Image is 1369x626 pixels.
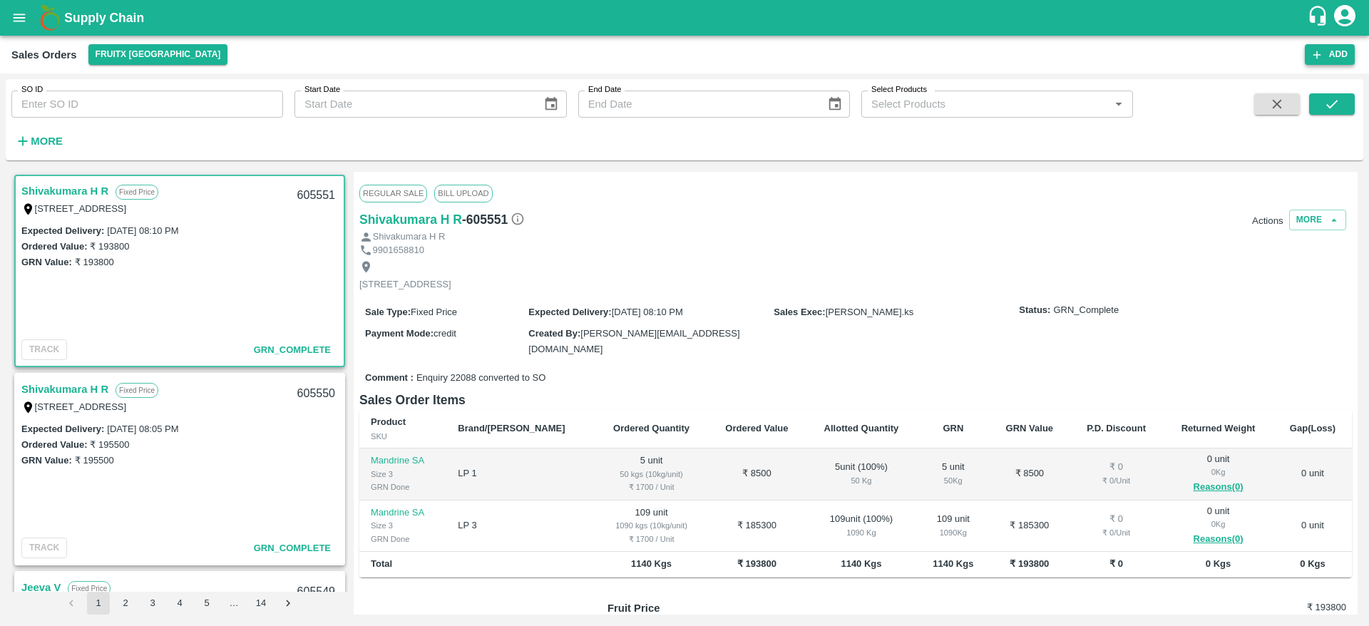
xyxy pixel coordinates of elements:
[1305,44,1355,65] button: Add
[458,423,565,433] b: Brand/[PERSON_NAME]
[114,592,137,615] button: Go to page 2
[943,423,963,433] b: GRN
[841,558,881,569] b: 1140 Kgs
[371,558,392,569] b: Total
[90,241,129,252] label: ₹ 193800
[1087,423,1146,433] b: P.D. Discount
[371,430,435,443] div: SKU
[222,597,245,610] div: …
[289,179,344,212] div: 605551
[434,185,492,202] span: Bill Upload
[254,543,331,553] span: GRN_Complete
[578,91,816,118] input: End Date
[21,84,43,96] label: SO ID
[359,278,451,292] p: [STREET_ADDRESS]
[64,8,1307,28] a: Supply Chain
[1223,600,1346,615] h6: ₹ 193800
[373,244,424,257] p: 9901658810
[365,328,434,339] label: Payment Mode :
[928,461,978,487] div: 5 unit
[75,455,114,466] label: ₹ 195500
[737,558,776,569] b: ₹ 193800
[774,307,825,317] label: Sales Exec :
[359,185,427,202] span: Regular Sale
[58,592,302,615] nav: pagination navigation
[613,423,689,433] b: Ordered Quantity
[31,135,63,147] strong: More
[1174,479,1262,496] button: Reasons(0)
[1290,423,1335,433] b: Gap(Loss)
[87,592,110,615] button: page 1
[294,91,532,118] input: Start Date
[821,91,848,118] button: Choose date
[1289,210,1346,230] button: More
[250,592,272,615] button: Go to page 14
[1174,518,1262,530] div: 0 Kg
[1174,466,1262,478] div: 0 Kg
[21,241,87,252] label: Ordered Value:
[1109,558,1123,569] b: ₹ 0
[88,44,228,65] button: Select DC
[817,461,906,487] div: 5 unit ( 100 %)
[1273,501,1352,553] td: 0 unit
[75,257,114,267] label: ₹ 193800
[1174,453,1262,496] div: 0 unit
[528,307,611,317] label: Expected Delivery :
[528,328,739,354] span: [PERSON_NAME][EMAIL_ADDRESS][DOMAIN_NAME]
[817,474,906,487] div: 50 Kg
[365,371,414,385] label: Comment :
[371,533,435,545] div: GRN Done
[371,519,435,532] div: Size 3
[21,578,61,597] a: Jeeva V
[1081,461,1152,474] div: ₹ 0
[168,592,191,615] button: Go to page 4
[1006,423,1053,433] b: GRN Value
[21,439,87,450] label: Ordered Value:
[817,526,906,539] div: 1090 Kg
[21,182,108,200] a: Shivakumara H R
[141,592,164,615] button: Go to page 3
[21,225,104,236] label: Expected Delivery :
[595,501,708,553] td: 109 unit
[116,185,158,200] p: Fixed Price
[36,4,64,32] img: logo
[1174,505,1262,548] div: 0 unit
[35,401,127,412] label: [STREET_ADDRESS]
[1300,558,1325,569] b: 0 Kgs
[588,84,621,96] label: End Date
[528,328,580,339] label: Created By :
[990,501,1070,553] td: ₹ 185300
[708,501,806,553] td: ₹ 185300
[359,210,462,230] h6: Shivakumara H R
[365,307,411,317] label: Sale Type :
[416,371,545,385] span: Enquiry 22088 converted to SO
[606,468,697,481] div: 50 kgs (10kg/unit)
[277,592,299,615] button: Go to next page
[446,448,595,501] td: LP 1
[1252,215,1283,226] button: Actions
[928,526,978,539] div: 1090 Kg
[933,558,973,569] b: 1140 Kgs
[462,210,525,230] h6: - 605551
[68,581,111,596] p: Fixed Price
[371,506,435,520] p: Mandrine SA
[107,424,178,434] label: [DATE] 08:05 PM
[11,46,77,64] div: Sales Orders
[1174,531,1262,548] button: Reasons(0)
[1010,558,1049,569] b: ₹ 193800
[1109,95,1128,113] button: Open
[304,84,340,96] label: Start Date
[1307,5,1332,31] div: customer-support
[21,424,104,434] label: Expected Delivery :
[595,448,708,501] td: 5 unit
[817,513,906,539] div: 109 unit ( 100 %)
[289,575,344,609] div: 605549
[990,448,1070,501] td: ₹ 8500
[371,416,406,427] b: Product
[866,95,1105,113] input: Select Products
[826,307,914,317] span: [PERSON_NAME].ks
[606,519,697,532] div: 1090 kgs (10kg/unit)
[1081,526,1152,539] div: ₹ 0 / Unit
[606,481,697,493] div: ₹ 1700 / Unit
[612,307,683,317] span: [DATE] 08:10 PM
